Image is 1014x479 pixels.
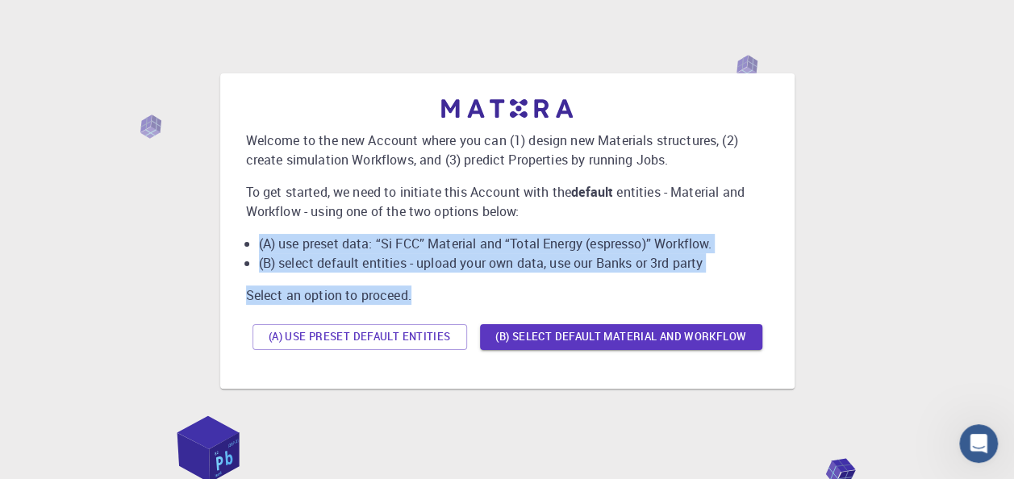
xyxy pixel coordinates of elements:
li: (A) use preset data: “Si FCC” Material and “Total Energy (espresso)” Workflow. [259,234,769,253]
span: サポート [30,10,80,26]
p: To get started, we need to initiate this Account with the entities - Material and Workflow - usin... [246,182,769,221]
p: Select an option to proceed. [246,285,769,305]
li: (B) select default entities - upload your own data, use our Banks or 3rd party [259,253,769,273]
p: Welcome to the new Account where you can (1) design new Materials structures, (2) create simulati... [246,131,769,169]
iframe: Intercom live chat [959,424,998,463]
img: logo [441,99,574,118]
button: (A) Use preset default entities [252,324,467,350]
button: (B) Select default material and workflow [480,324,762,350]
b: default [571,183,613,201]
